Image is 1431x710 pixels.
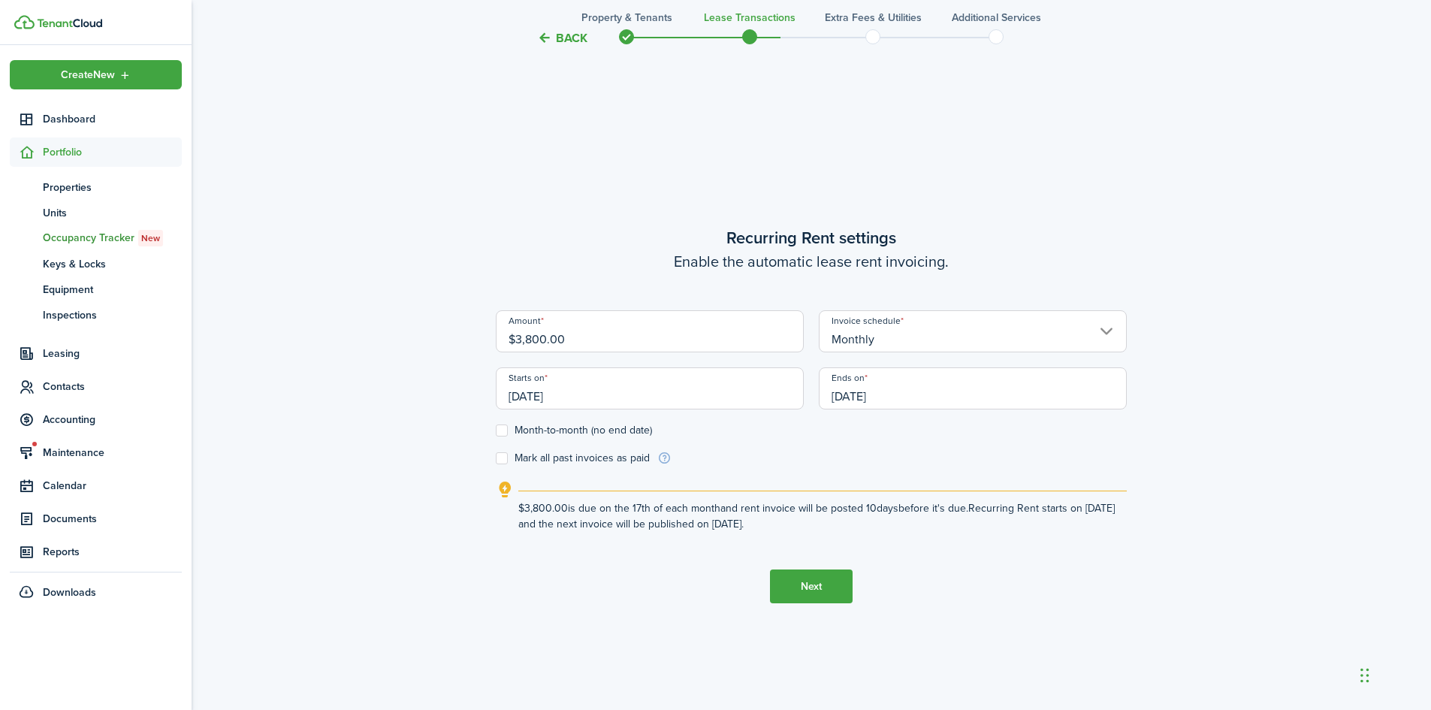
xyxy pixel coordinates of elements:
[43,144,182,160] span: Portfolio
[496,481,515,499] i: outline
[43,230,182,246] span: Occupancy Tracker
[10,251,182,276] a: Keys & Locks
[43,180,182,195] span: Properties
[43,379,182,394] span: Contacts
[43,544,182,560] span: Reports
[1356,638,1431,710] iframe: Chat Widget
[496,225,1127,250] wizard-step-header-title: Recurring Rent settings
[10,276,182,302] a: Equipment
[496,310,804,352] input: 0.00
[43,282,182,298] span: Equipment
[518,500,1127,532] explanation-description: $3,800.00 is due on the 17th of each month and rent invoice will be posted 10 days before it's du...
[496,367,804,409] input: mm/dd/yyyy
[10,302,182,328] a: Inspections
[43,511,182,527] span: Documents
[537,30,587,46] button: Back
[43,307,182,323] span: Inspections
[10,174,182,200] a: Properties
[825,10,922,26] h3: Extra fees & Utilities
[10,200,182,225] a: Units
[141,231,160,245] span: New
[10,225,182,251] a: Occupancy TrackerNew
[61,70,115,80] span: Create New
[37,19,102,28] img: TenantCloud
[10,537,182,566] a: Reports
[43,346,182,361] span: Leasing
[496,452,650,464] label: Mark all past invoices as paid
[10,60,182,89] button: Open menu
[10,104,182,134] a: Dashboard
[770,570,853,603] button: Next
[43,478,182,494] span: Calendar
[43,256,182,272] span: Keys & Locks
[14,15,35,29] img: TenantCloud
[43,412,182,428] span: Accounting
[43,111,182,127] span: Dashboard
[581,10,672,26] h3: Property & Tenants
[43,585,96,600] span: Downloads
[704,10,796,26] h3: Lease Transactions
[43,205,182,221] span: Units
[1360,653,1369,698] div: Drag
[496,250,1127,273] wizard-step-header-description: Enable the automatic lease rent invoicing.
[952,10,1041,26] h3: Additional Services
[819,367,1127,409] input: mm/dd/yyyy
[496,424,652,437] label: Month-to-month (no end date)
[43,445,182,461] span: Maintenance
